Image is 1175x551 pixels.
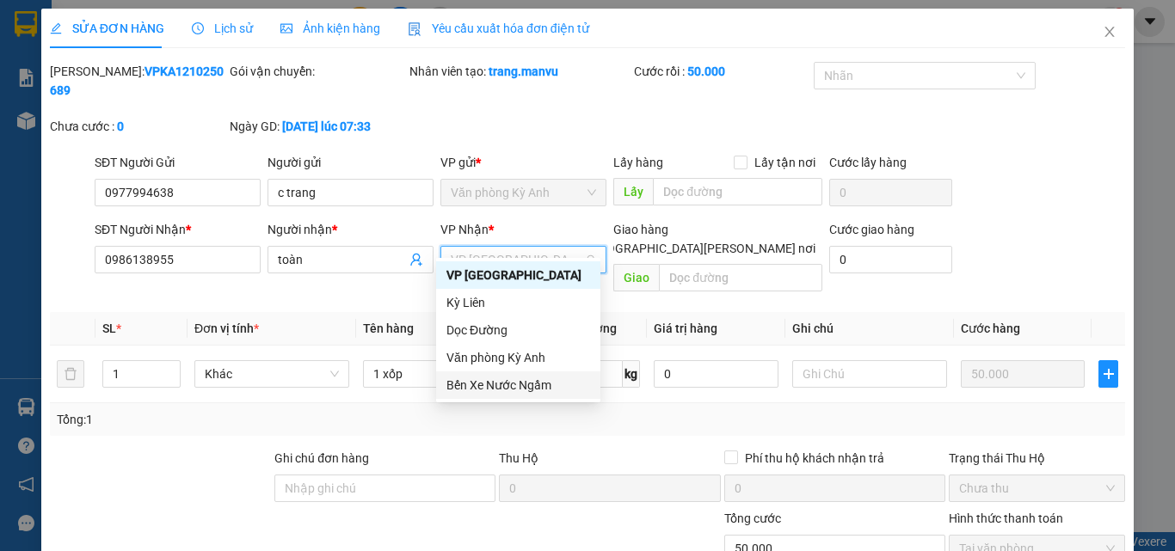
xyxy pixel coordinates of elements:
[451,180,596,205] span: Văn phòng Kỳ Anh
[102,321,116,335] span: SL
[194,321,259,335] span: Đơn vị tính
[50,62,226,100] div: [PERSON_NAME]:
[440,223,489,236] span: VP Nhận
[829,223,914,236] label: Cước giao hàng
[959,475,1115,501] span: Chưa thu
[1086,9,1134,57] button: Close
[436,261,600,289] div: VP Mỹ Đình
[436,289,600,316] div: Kỳ Liên
[1098,360,1118,388] button: plus
[95,153,261,172] div: SĐT Người Gửi
[654,321,717,335] span: Giá trị hàng
[57,360,84,388] button: delete
[446,376,590,395] div: Bến Xe Nước Ngầm
[268,153,434,172] div: Người gửi
[282,119,371,133] b: [DATE] lúc 07:33
[785,312,954,346] th: Ghi chú
[436,371,600,399] div: Bến Xe Nước Ngầm
[949,511,1063,525] label: Hình thức thanh toán
[50,117,226,136] div: Chưa cước :
[829,179,952,206] input: Cước lấy hàng
[446,348,590,367] div: Văn phòng Kỳ Anh
[268,220,434,239] div: Người nhận
[408,22,421,36] img: icon
[792,360,947,388] input: Ghi Chú
[829,156,907,169] label: Cước lấy hàng
[280,21,380,35] span: Ảnh kiện hàng
[436,316,600,344] div: Dọc Đường
[829,246,952,273] input: Cước giao hàng
[747,153,822,172] span: Lấy tận nơi
[230,62,406,81] div: Gói vận chuyển:
[949,449,1125,468] div: Trạng thái Thu Hộ
[50,22,62,34] span: edit
[436,344,600,371] div: Văn phòng Kỳ Anh
[409,253,423,266] span: user-add
[961,360,1085,388] input: 0
[192,22,204,34] span: clock-circle
[613,264,659,291] span: Giao
[280,22,292,34] span: picture
[634,62,810,81] div: Cước rồi :
[274,474,495,502] input: Ghi chú đơn hàng
[446,321,590,340] div: Dọc Đường
[724,511,781,525] span: Tổng cước
[581,239,822,258] span: [GEOGRAPHIC_DATA][PERSON_NAME] nơi
[230,117,406,136] div: Ngày GD:
[653,178,822,205] input: Dọc đường
[451,247,596,272] span: VP Mỹ Đình
[613,156,663,169] span: Lấy hàng
[274,451,369,465] label: Ghi chú đơn hàng
[623,360,640,388] span: kg
[446,266,590,285] div: VP [GEOGRAPHIC_DATA]
[440,153,606,172] div: VP gửi
[687,64,725,78] b: 50.000
[192,21,253,35] span: Lịch sử
[961,321,1020,335] span: Cước hàng
[613,223,668,236] span: Giao hàng
[1103,25,1117,39] span: close
[57,410,455,429] div: Tổng: 1
[738,449,891,468] span: Phí thu hộ khách nhận trả
[50,21,164,35] span: SỬA ĐƠN HÀNG
[363,321,414,335] span: Tên hàng
[446,293,590,312] div: Kỳ Liên
[499,451,538,465] span: Thu Hộ
[363,360,518,388] input: VD: Bàn, Ghế
[659,264,822,291] input: Dọc đường
[95,220,261,239] div: SĐT Người Nhận
[1099,367,1117,381] span: plus
[409,62,631,81] div: Nhân viên tạo:
[117,119,124,133] b: 0
[408,21,589,35] span: Yêu cầu xuất hóa đơn điện tử
[613,178,653,205] span: Lấy
[489,64,558,78] b: trang.manvu
[205,361,339,387] span: Khác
